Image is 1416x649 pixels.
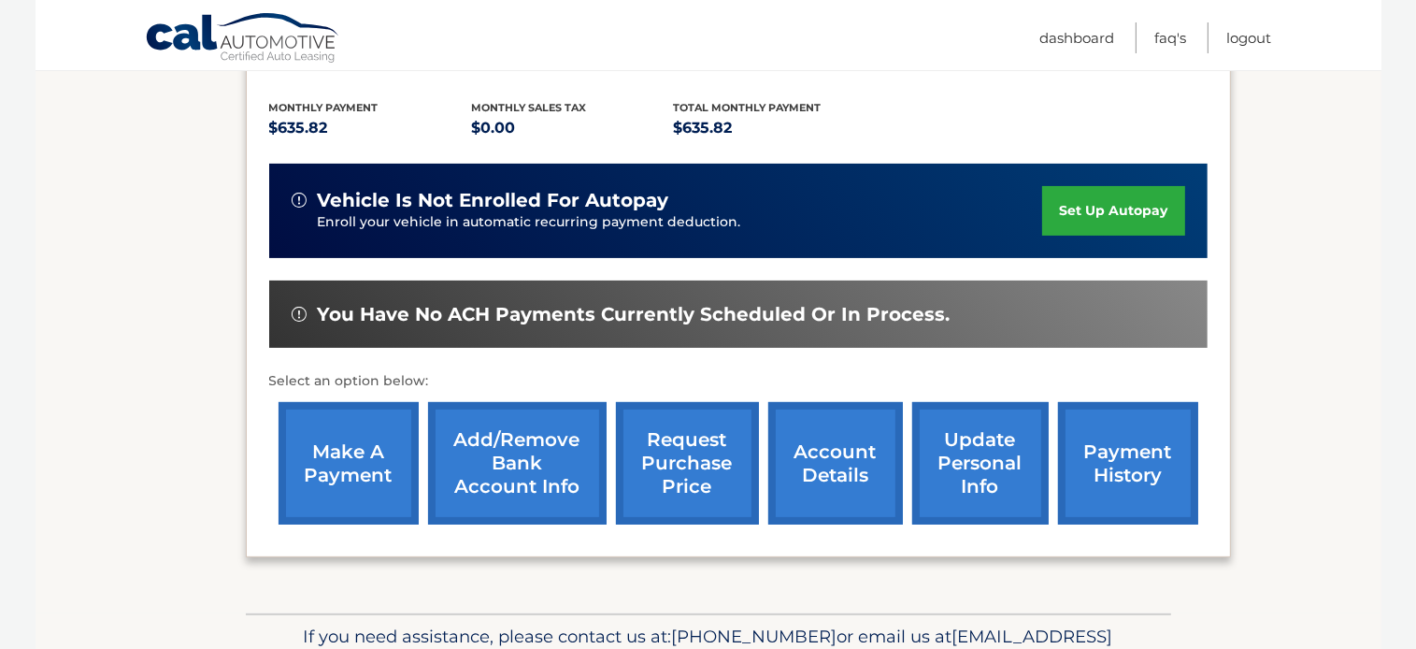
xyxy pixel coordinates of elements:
a: request purchase price [616,402,759,525]
p: $635.82 [269,115,472,141]
a: Logout [1227,22,1272,53]
a: Add/Remove bank account info [428,402,607,525]
span: Monthly Payment [269,101,379,114]
img: alert-white.svg [292,307,307,322]
a: account details [768,402,903,525]
span: Total Monthly Payment [674,101,822,114]
a: payment history [1058,402,1198,525]
span: You have no ACH payments currently scheduled or in process. [318,303,951,326]
span: [PHONE_NUMBER] [672,626,837,647]
a: Dashboard [1040,22,1115,53]
p: $0.00 [471,115,674,141]
span: Monthly sales Tax [471,101,586,114]
span: vehicle is not enrolled for autopay [318,189,669,212]
p: Select an option below: [269,370,1208,393]
img: alert-white.svg [292,193,307,208]
p: Enroll your vehicle in automatic recurring payment deduction. [318,212,1043,233]
a: make a payment [279,402,419,525]
p: $635.82 [674,115,877,141]
a: update personal info [912,402,1049,525]
a: FAQ's [1155,22,1187,53]
a: set up autopay [1042,186,1184,236]
a: Cal Automotive [145,12,341,66]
